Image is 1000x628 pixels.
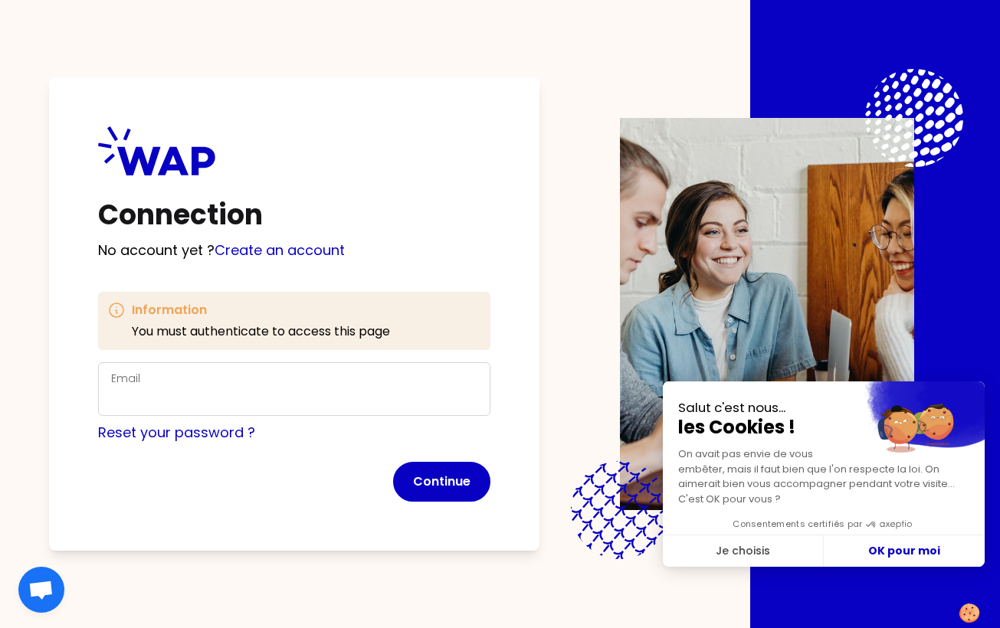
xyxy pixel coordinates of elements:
span: les Cookies ! [678,416,969,439]
p: No account yet ? [98,240,490,261]
button: Continue [393,462,490,502]
a: Reset your password ? [98,423,255,442]
button: Je choisis les cookies à configurer [663,535,824,567]
h3: Information [132,301,390,319]
button: Accepter les cookies [824,535,985,567]
div: Ouvrir le chat [18,567,64,613]
p: You must authenticate to access this page [132,322,390,341]
svg: Axeptio [866,502,912,548]
span: Consentements certifiés par [733,520,862,528]
button: Consentements certifiés par [725,515,922,535]
p: On avait pas envie de vous embêter, mais il faut bien que l'on respecte la loi. On aimerait bien ... [678,446,969,506]
a: Create an account [215,240,345,260]
small: Salut c'est nous... [678,400,969,416]
h1: Connection [98,200,490,231]
img: Description [620,118,914,510]
label: Email [111,371,140,386]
